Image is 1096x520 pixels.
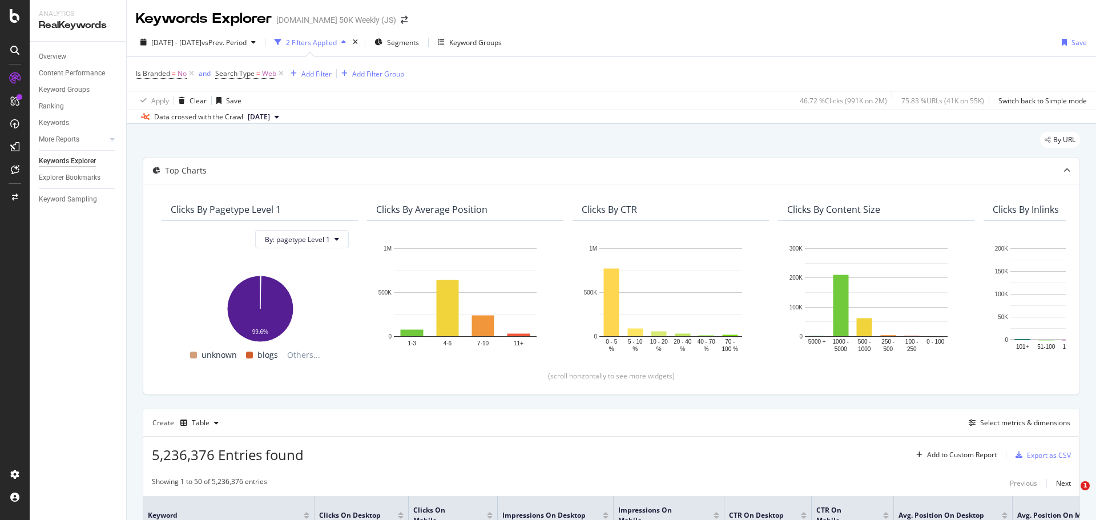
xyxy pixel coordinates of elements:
[39,51,118,63] a: Overview
[1062,344,1077,350] text: 16-50
[589,245,597,252] text: 1M
[964,416,1070,430] button: Select metrics & dimensions
[256,68,260,78] span: =
[226,96,241,106] div: Save
[606,338,617,345] text: 0 - 5
[789,275,803,281] text: 200K
[905,338,918,345] text: 100 -
[39,134,107,146] a: More Reports
[39,117,69,129] div: Keywords
[174,91,207,110] button: Clear
[376,243,554,353] svg: A chart.
[39,194,97,205] div: Keyword Sampling
[388,333,392,340] text: 0
[378,289,392,296] text: 500K
[980,418,1070,428] div: Select metrics & dimensions
[444,340,452,346] text: 4-6
[215,68,255,78] span: Search Type
[152,445,304,464] span: 5,236,376 Entries found
[257,348,278,362] span: blogs
[514,340,523,346] text: 11+
[584,289,598,296] text: 500K
[408,340,416,346] text: 1-3
[352,69,404,79] div: Add Filter Group
[370,33,424,51] button: Segments
[858,346,871,352] text: 1000
[994,91,1087,110] button: Switch back to Simple mode
[39,84,90,96] div: Keyword Groups
[199,68,211,79] button: and
[270,33,350,51] button: 2 Filters Applied
[172,68,176,78] span: =
[337,67,404,80] button: Add Filter Group
[674,338,692,345] text: 20 - 40
[907,346,917,352] text: 250
[176,414,223,432] button: Table
[171,270,349,344] svg: A chart.
[449,38,502,47] div: Keyword Groups
[1011,446,1071,464] button: Export as CSV
[350,37,360,48] div: times
[995,291,1009,297] text: 100K
[136,9,272,29] div: Keywords Explorer
[995,245,1009,252] text: 200K
[477,340,489,346] text: 7-10
[704,346,709,352] text: %
[1016,344,1029,350] text: 101+
[39,172,100,184] div: Explorer Bookmarks
[881,338,894,345] text: 250 -
[808,338,826,345] text: 5000 +
[178,66,187,82] span: No
[154,112,243,122] div: Data crossed with the Crawl
[152,477,267,490] div: Showing 1 to 50 of 5,236,376 entries
[998,314,1008,320] text: 50K
[39,100,118,112] a: Ranking
[927,452,997,458] div: Add to Custom Report
[199,68,211,78] div: and
[787,243,965,353] svg: A chart.
[725,338,735,345] text: 70 -
[39,9,117,19] div: Analytics
[1053,136,1075,143] span: By URL
[283,348,325,362] span: Others...
[722,346,738,352] text: 100 %
[152,414,223,432] div: Create
[202,348,237,362] span: unknown
[252,329,268,336] text: 99.6%
[650,338,668,345] text: 10 - 20
[1057,481,1085,509] iframe: Intercom live chat
[1005,337,1008,343] text: 0
[789,245,803,252] text: 300K
[301,69,332,79] div: Add Filter
[799,333,803,340] text: 0
[835,346,848,352] text: 5000
[136,33,260,51] button: [DATE] - [DATE]vsPrev. Period
[151,38,202,47] span: [DATE] - [DATE]
[433,33,506,51] button: Keyword Groups
[883,346,893,352] text: 500
[212,91,241,110] button: Save
[632,346,638,352] text: %
[1040,132,1080,148] div: legacy label
[157,371,1066,381] div: (scroll horizontally to see more widgets)
[387,38,419,47] span: Segments
[582,204,637,215] div: Clicks By CTR
[698,338,716,345] text: 40 - 70
[789,304,803,311] text: 100K
[39,117,118,129] a: Keywords
[628,338,643,345] text: 5 - 10
[998,96,1087,106] div: Switch back to Simple mode
[384,245,392,252] text: 1M
[202,38,247,47] span: vs Prev. Period
[286,67,332,80] button: Add Filter
[1081,481,1090,490] span: 1
[286,38,337,47] div: 2 Filters Applied
[858,338,871,345] text: 500 -
[243,110,284,124] button: [DATE]
[995,268,1009,275] text: 150K
[680,346,685,352] text: %
[39,155,96,167] div: Keywords Explorer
